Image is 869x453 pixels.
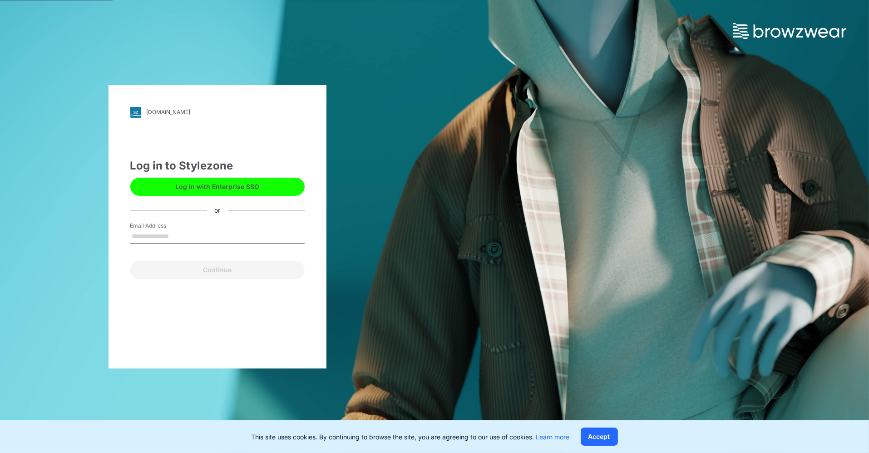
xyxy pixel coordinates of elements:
[207,206,227,215] div: or
[130,107,305,118] a: [DOMAIN_NAME]
[252,432,570,442] p: This site uses cookies. By continuing to browse the site, you are agreeing to our use of cookies.
[130,178,305,196] button: Log in with Enterprise SSO
[130,107,141,118] img: svg+xml;base64,PHN2ZyB3aWR0aD0iMjgiIGhlaWdodD0iMjgiIHZpZXdCb3g9IjAgMCAyOCAyOCIgZmlsbD0ibm9uZSIgeG...
[130,222,194,230] label: Email Address
[130,158,305,174] div: Log in to Stylezone
[536,433,570,441] a: Learn more
[147,109,191,115] div: [DOMAIN_NAME]
[581,428,618,446] button: Accept
[733,23,846,39] img: browzwear-logo.73288ffb.svg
